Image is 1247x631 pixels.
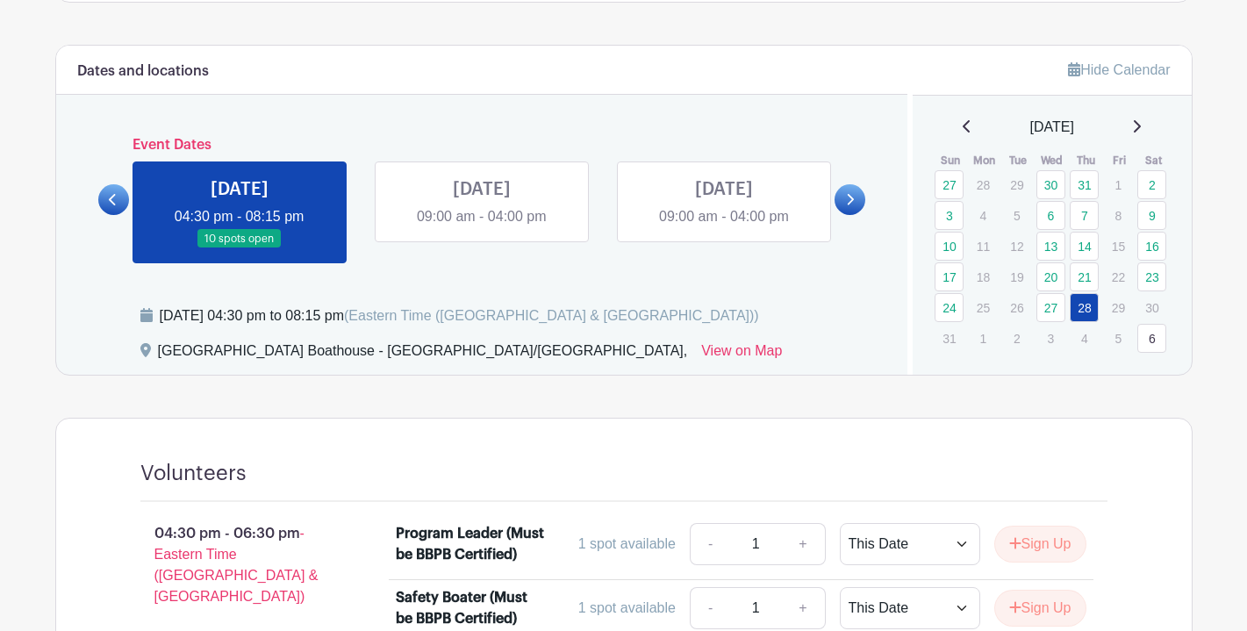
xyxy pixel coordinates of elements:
p: 31 [935,325,964,352]
p: 25 [969,294,998,321]
button: Sign Up [994,526,1086,563]
button: Sign Up [994,590,1086,627]
p: 4 [969,202,998,229]
a: 17 [935,262,964,291]
p: 26 [1002,294,1031,321]
th: Fri [1103,152,1137,169]
p: 8 [1104,202,1133,229]
div: Safety Boater (Must be BBPB Certified) [396,587,548,629]
a: 10 [935,232,964,261]
a: 27 [935,170,964,199]
p: 3 [1036,325,1065,352]
p: 5 [1002,202,1031,229]
a: 6 [1036,201,1065,230]
th: Wed [1036,152,1070,169]
span: [DATE] [1030,117,1074,138]
a: 31 [1070,170,1099,199]
a: 30 [1036,170,1065,199]
a: - [690,587,730,629]
div: Program Leader (Must be BBPB Certified) [396,523,548,565]
a: View on Map [701,341,782,369]
a: 21 [1070,262,1099,291]
p: 1 [969,325,998,352]
th: Sun [934,152,968,169]
th: Sat [1136,152,1171,169]
a: 3 [935,201,964,230]
p: 22 [1104,263,1133,290]
h4: Volunteers [140,461,247,486]
div: 1 spot available [578,598,676,619]
th: Mon [968,152,1002,169]
p: 29 [1002,171,1031,198]
a: 20 [1036,262,1065,291]
p: 19 [1002,263,1031,290]
span: - Eastern Time ([GEOGRAPHIC_DATA] & [GEOGRAPHIC_DATA]) [154,526,319,604]
p: 2 [1002,325,1031,352]
a: 28 [1070,293,1099,322]
a: 16 [1137,232,1166,261]
h6: Dates and locations [77,63,209,80]
a: 13 [1036,232,1065,261]
a: 6 [1137,324,1166,353]
a: 24 [935,293,964,322]
a: 14 [1070,232,1099,261]
p: 1 [1104,171,1133,198]
p: 15 [1104,233,1133,260]
a: Hide Calendar [1068,62,1170,77]
p: 11 [969,233,998,260]
p: 18 [969,263,998,290]
a: - [690,523,730,565]
p: 29 [1104,294,1133,321]
h6: Event Dates [129,137,835,154]
a: 23 [1137,262,1166,291]
a: 7 [1070,201,1099,230]
p: 5 [1104,325,1133,352]
a: 9 [1137,201,1166,230]
p: 30 [1137,294,1166,321]
a: + [781,523,825,565]
p: 4 [1070,325,1099,352]
th: Tue [1001,152,1036,169]
div: [GEOGRAPHIC_DATA] Boathouse - [GEOGRAPHIC_DATA]/[GEOGRAPHIC_DATA], [158,341,688,369]
span: (Eastern Time ([GEOGRAPHIC_DATA] & [GEOGRAPHIC_DATA])) [344,308,759,323]
p: 04:30 pm - 06:30 pm [112,516,369,614]
p: 28 [969,171,998,198]
a: + [781,587,825,629]
th: Thu [1069,152,1103,169]
a: 2 [1137,170,1166,199]
div: [DATE] 04:30 pm to 08:15 pm [160,305,759,326]
a: 27 [1036,293,1065,322]
div: 1 spot available [578,534,676,555]
p: 12 [1002,233,1031,260]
